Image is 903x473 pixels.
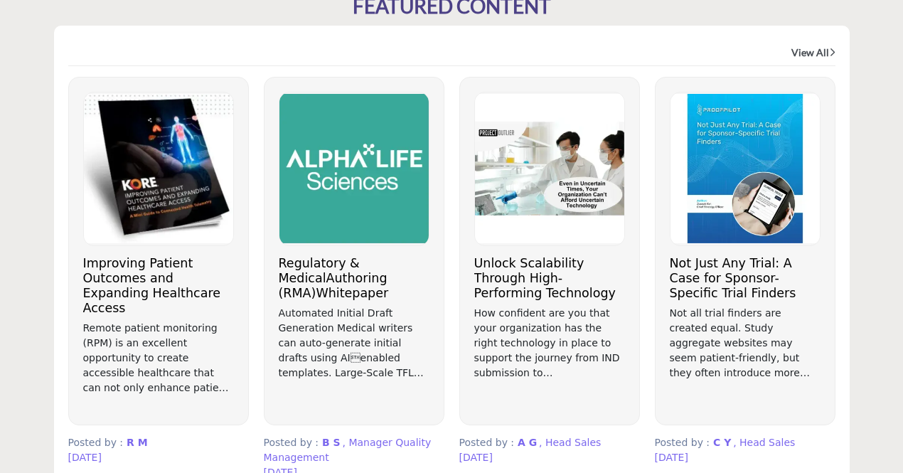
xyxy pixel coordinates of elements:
[279,306,429,381] p: Automated Initial Draft Generation Medical writers can auto-generate initial drafts using AIenab...
[83,321,234,395] p: Remote patient monitoring (RPM) is an excellent opportunity to create accessible healthcare that ...
[539,437,601,448] span: , Head Sales
[474,256,625,301] h3: Unlock Scalability Through High-Performing Technology
[474,306,625,381] p: How confident are you that your organization has the right technology in place to support the jou...
[322,437,330,448] span: B
[459,452,493,463] span: [DATE]
[670,256,821,301] h3: Not Just Any Trial: A Case for Sponsor-Specific Trial Finders
[279,256,429,301] h3: Regulatory & MedicalAuthoring (RMA)Whitepaper
[459,435,640,450] p: Posted by :
[655,452,688,463] span: [DATE]
[333,437,341,448] span: S
[264,435,444,465] p: Posted by :
[138,437,148,448] span: M
[529,437,538,448] span: G
[670,306,821,381] p: Not all trial finders are created equal. Study aggregate websites may seem patient-friendly, but ...
[475,92,624,245] img: Logo of Project Outlier, click to view details
[83,256,234,316] h3: Improving Patient Outcomes and Expanding Healthcare Access
[279,92,429,245] img: Logo of AlphaLife Sciences, click to view details
[127,437,134,448] span: R
[791,46,835,60] a: View All
[518,437,525,448] span: A
[733,437,795,448] span: , Head Sales
[713,437,720,448] span: C
[68,435,249,450] p: Posted by :
[655,435,835,450] p: Posted by :
[724,437,731,448] span: Y
[670,92,820,245] img: Logo of ProofPilot, click to view details
[84,92,233,245] img: Logo of KORE Connected Health, click to view details
[68,452,102,463] span: [DATE]
[264,437,432,463] span: , Manager Quality Management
